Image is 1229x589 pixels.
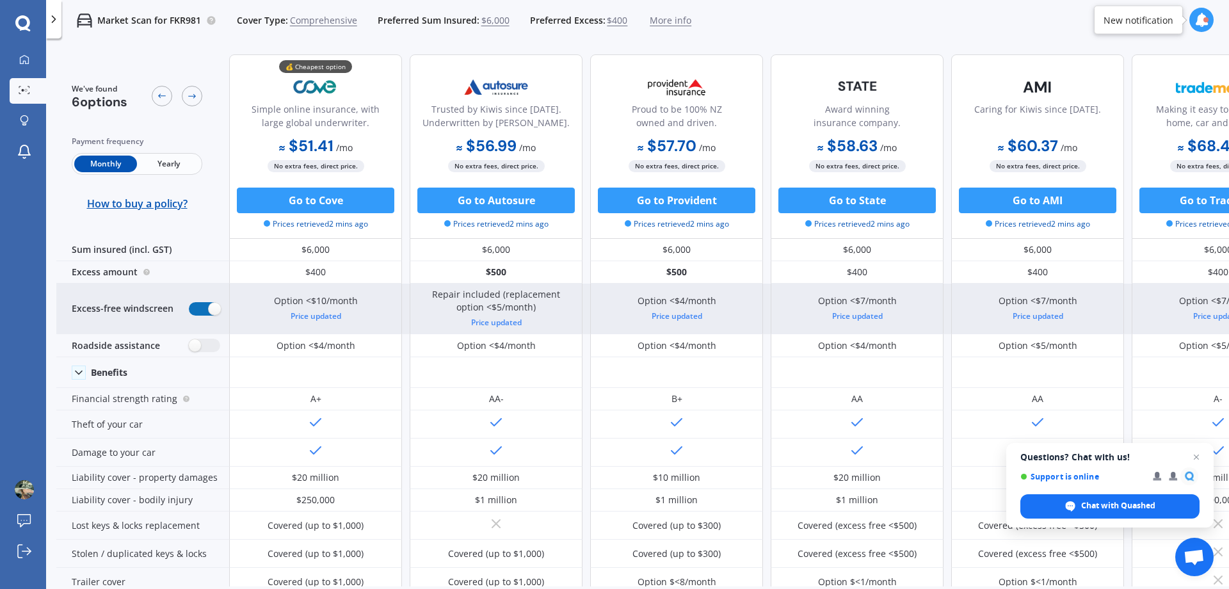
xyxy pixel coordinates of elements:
img: ACg8ocJWh0HreY5VF1Z1nCdNMOx8W6TiExuc6bkHXSb3MPAhMPIFbzdu=s96-c [15,480,34,499]
div: Simple online insurance, with large global underwriter. [240,102,391,134]
span: We've found [72,83,127,95]
div: Covered (excess free <$500) [798,547,917,560]
div: $6,000 [410,239,582,261]
div: AA [1032,392,1043,405]
button: Go to State [778,188,936,213]
div: Option $<1/month [999,576,1077,588]
span: / mo [699,141,716,154]
span: / mo [1061,141,1077,154]
span: Support is online [1020,472,1144,481]
img: State-text-1.webp [815,71,899,101]
div: Covered (up to $300) [632,519,721,532]
div: Option <$7/month [999,294,1077,323]
div: Caring for Kiwis since [DATE]. [974,102,1101,134]
img: AMI-text-1.webp [995,71,1080,103]
img: Provident.png [634,71,719,103]
div: $500 [410,261,582,284]
span: No extra fees, direct price. [990,160,1086,172]
span: No extra fees, direct price. [268,160,364,172]
img: Autosure.webp [454,71,538,103]
div: 💰 Cheapest option [279,60,352,73]
span: Prices retrieved 2 mins ago [805,218,910,230]
div: AA [851,392,863,405]
span: No extra fees, direct price. [629,160,725,172]
button: Go to Cove [237,188,394,213]
span: How to buy a policy? [87,197,188,210]
b: $56.99 [456,136,517,156]
span: Questions? Chat with us! [1020,452,1200,462]
div: A- [1214,392,1223,405]
b: $51.41 [279,136,333,156]
span: Chat with Quashed [1081,500,1155,512]
div: $6,000 [590,239,763,261]
div: $400 [229,261,402,284]
div: Option <$5/month [999,339,1077,352]
button: Go to Autosure [417,188,575,213]
div: Chat with Quashed [1020,494,1200,519]
div: Option <$4/month [638,339,716,352]
div: $1 million [655,494,698,506]
span: $400 [607,14,627,27]
div: Proud to be 100% NZ owned and driven. [601,102,752,134]
div: AA- [489,392,504,405]
div: $10 million [653,471,700,484]
span: Monthly [74,156,137,172]
div: $6,000 [229,239,402,261]
div: Damage to your car [56,439,229,467]
div: Covered (up to $1,000) [268,519,364,532]
div: Excess-free windscreen [56,284,229,334]
div: $1 million [475,494,517,506]
span: / mo [880,141,897,154]
span: Cover Type: [237,14,288,27]
span: Comprehensive [290,14,357,27]
div: Covered (up to $1,000) [448,576,544,588]
div: Payment frequency [72,135,202,148]
span: Preferred Excess: [530,14,606,27]
div: $20 million [292,471,339,484]
div: Repair included (replacement option <$5/month) [419,288,573,329]
div: $20 million [472,471,520,484]
span: No extra fees, direct price. [809,160,906,172]
span: Close chat [1189,449,1204,465]
div: Price updated [419,316,573,329]
div: $6,000 [771,239,944,261]
div: B+ [671,392,682,405]
span: $6,000 [481,14,510,27]
div: Option <$4/month [277,339,355,352]
div: Price updated [274,310,358,323]
div: Price updated [818,310,897,323]
div: Covered (excess free <$500) [798,519,917,532]
div: $20 million [833,471,881,484]
div: Trusted by Kiwis since [DATE]. Underwritten by [PERSON_NAME]. [421,102,572,134]
img: car.f15378c7a67c060ca3f3.svg [77,13,92,28]
button: Go to Provident [598,188,755,213]
div: Theft of your car [56,410,229,439]
div: Covered (up to $1,000) [268,547,364,560]
div: Liability cover - property damages [56,467,229,489]
span: Prices retrieved 2 mins ago [264,218,368,230]
p: Market Scan for FKR981 [97,14,201,27]
span: Yearly [137,156,200,172]
div: Stolen / duplicated keys & locks [56,540,229,568]
div: Option <$4/month [638,294,716,323]
div: $400 [771,261,944,284]
div: Price updated [999,310,1077,323]
span: / mo [336,141,353,154]
b: $58.63 [817,136,878,156]
span: More info [650,14,691,27]
div: Covered (up to $300) [632,547,721,560]
div: Covered (excess free <$500) [978,547,1097,560]
div: Option $<8/month [638,576,716,588]
div: Option <$4/month [457,339,536,352]
div: Award winning insurance company. [782,102,933,134]
div: $6,000 [951,239,1124,261]
span: Preferred Sum Insured: [378,14,479,27]
div: Covered (up to $1,000) [448,547,544,560]
div: $500 [590,261,763,284]
span: Prices retrieved 2 mins ago [625,218,729,230]
div: Excess amount [56,261,229,284]
div: Roadside assistance [56,334,229,357]
div: $250,000 [296,494,335,506]
div: Covered (up to $1,000) [268,576,364,588]
div: Option <$4/month [818,339,897,352]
